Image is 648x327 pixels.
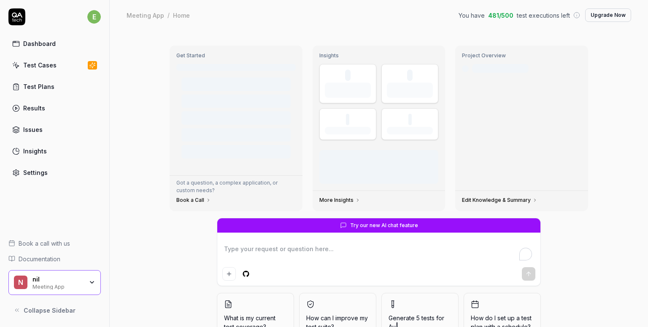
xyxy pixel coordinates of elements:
div: Avg Duration [387,127,433,134]
a: Results [8,100,101,116]
h3: Project Overview [462,52,581,59]
div: Home [173,11,190,19]
div: Insights [23,147,47,155]
div: - [408,114,412,125]
div: Dashboard [23,39,56,48]
div: Test Cases (enabled) [387,83,433,98]
span: Book a call with us [19,239,70,248]
div: nil [32,276,83,283]
a: Dashboard [8,35,101,52]
div: Test Executions (last 30 days) [325,83,371,98]
a: Book a call with us [8,239,101,248]
h3: Get Started [176,52,296,59]
div: Success Rate [325,127,371,134]
a: Book a Call [176,197,211,204]
div: Last crawled [DATE] [472,64,529,73]
div: / [167,11,170,19]
a: Issues [8,121,101,138]
button: Upgrade Now [585,8,631,22]
textarea: To enrich screen reader interactions, please activate Accessibility in Grammarly extension settings [222,243,535,264]
div: Test Cases [23,61,57,70]
a: Test Cases [8,57,101,73]
button: nnilMeeting App [8,270,101,295]
div: 0 [345,70,351,81]
a: Test Plans [8,78,101,95]
a: Insights [8,143,101,159]
span: Collapse Sidebar [24,306,76,315]
a: Documentation [8,255,101,263]
span: e [87,10,101,24]
div: Meeting App [127,11,164,19]
span: Try our new AI chat feature [350,222,418,229]
div: Settings [23,168,48,177]
div: - [346,114,349,125]
h3: Insights [319,52,439,59]
div: Test Plans [23,82,54,91]
button: e [87,8,101,25]
span: n [14,276,27,289]
div: Issues [23,125,43,134]
span: Documentation [19,255,60,263]
div: 0 [407,70,413,81]
a: Settings [8,164,101,181]
span: 481 / 500 [488,11,513,20]
a: More Insights [319,197,360,204]
div: Meeting App [32,283,83,289]
div: Results [23,104,45,113]
span: You have [459,11,485,20]
span: test executions left [517,11,570,20]
button: Add attachment [222,267,236,281]
p: Got a question, a complex application, or custom needs? [176,179,296,194]
button: Collapse Sidebar [8,302,101,319]
a: Edit Knowledge & Summary [462,197,537,204]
